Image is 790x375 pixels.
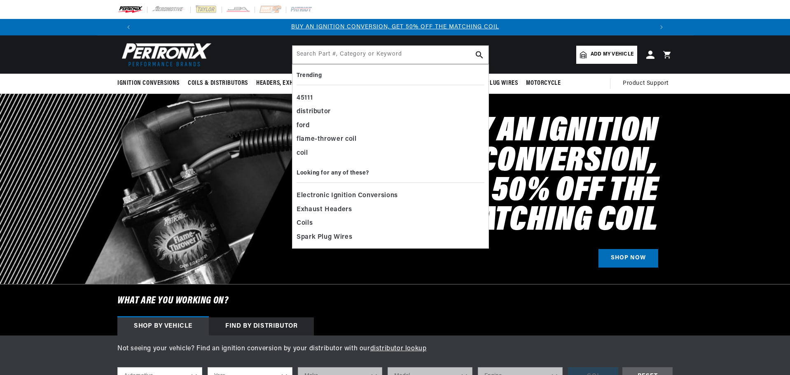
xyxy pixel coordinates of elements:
summary: Headers, Exhausts & Components [252,74,357,93]
span: Electronic Ignition Conversions [297,190,398,202]
span: Spark Plug Wires [468,79,518,88]
b: Looking for any of these? [297,170,369,176]
div: Shop by vehicle [117,317,209,335]
h6: What are you working on? [97,284,693,317]
summary: Coils & Distributors [184,74,252,93]
span: Add my vehicle [591,51,633,58]
span: Ignition Conversions [117,79,180,88]
summary: Product Support [623,74,673,93]
span: Headers, Exhausts & Components [256,79,353,88]
span: Exhaust Headers [297,204,352,216]
span: Coils [297,218,313,229]
button: Translation missing: en.sections.announcements.previous_announcement [120,19,137,35]
button: search button [470,46,488,64]
div: 45111 [297,91,484,105]
div: coil [297,147,484,161]
a: distributor lookup [370,345,427,352]
span: Motorcycle [526,79,561,88]
div: 1 of 3 [137,23,653,32]
span: Product Support [623,79,668,88]
summary: Ignition Conversions [117,74,184,93]
summary: Spark Plug Wires [464,74,522,93]
span: Spark Plug Wires [297,232,352,243]
img: Pertronix [117,40,212,69]
div: ford [297,119,484,133]
slideshow-component: Translation missing: en.sections.announcements.announcement_bar [97,19,693,35]
div: Announcement [137,23,653,32]
a: SHOP NOW [598,249,658,268]
div: flame-thrower coil [297,133,484,147]
summary: Motorcycle [522,74,565,93]
button: Translation missing: en.sections.announcements.next_announcement [653,19,670,35]
a: BUY AN IGNITION CONVERSION, GET 50% OFF THE MATCHING COIL [291,24,499,30]
b: Trending [297,72,322,79]
input: Search Part #, Category or Keyword [292,46,488,64]
a: Add my vehicle [576,46,637,64]
div: Find by Distributor [209,317,314,335]
span: Coils & Distributors [188,79,248,88]
p: Not seeing your vehicle? Find an ignition conversion by your distributor with our [117,344,673,354]
div: distributor [297,105,484,119]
